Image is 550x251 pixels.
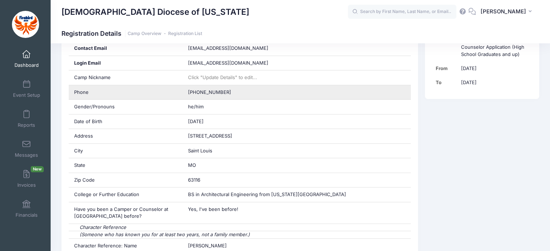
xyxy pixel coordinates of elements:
[9,76,44,101] a: Event Setup
[14,62,39,68] span: Dashboard
[69,231,411,238] div: (Someone who has known you for at least two years, not a family member.)
[436,61,458,75] td: From
[188,243,227,248] span: [PERSON_NAME]
[188,133,232,139] span: [STREET_ADDRESS]
[457,33,528,61] td: Camp Firebird 2025 - Counselor Application (High School Graduates and up)
[188,60,278,67] span: [EMAIL_ADDRESS][DOMAIN_NAME]
[457,75,528,90] td: [DATE]
[69,100,183,114] div: Gender/Pronouns
[69,114,183,129] div: Date of Birth
[128,31,161,36] a: Camp Overview
[188,191,346,197] span: BS in Architectural Engineering from [US_STATE][GEOGRAPHIC_DATA]
[69,129,183,143] div: Address
[9,106,44,131] a: Reports
[188,104,204,109] span: he/him
[9,136,44,161] a: Messages
[15,152,38,158] span: Messages
[436,75,458,90] td: To
[18,122,35,128] span: Reports
[69,158,183,173] div: State
[69,187,183,202] div: College or Further Education
[69,41,183,56] div: Contact Email
[12,11,39,38] img: Episcopal Diocese of Missouri
[9,196,44,221] a: Financials
[481,8,526,16] span: [PERSON_NAME]
[168,31,202,36] a: Registration List
[188,45,268,51] span: [EMAIL_ADDRESS][DOMAIN_NAME]
[188,206,238,212] span: Yes, I've been before!
[69,70,183,85] div: Camp Nickname
[188,162,196,168] span: MO
[13,92,40,98] span: Event Setup
[457,61,528,75] td: [DATE]
[188,118,204,124] span: [DATE]
[16,212,38,218] span: Financials
[476,4,539,20] button: [PERSON_NAME]
[9,46,44,72] a: Dashboard
[69,202,183,224] div: Have you been a Camper or Counselor at [GEOGRAPHIC_DATA] before?
[69,173,183,187] div: Zip Code
[69,224,411,231] div: Character Reference
[31,166,44,172] span: New
[188,89,231,95] span: [PHONE_NUMBER]
[69,56,183,70] div: Login Email
[69,85,183,100] div: Phone
[188,177,200,183] span: 63116
[61,30,202,37] h1: Registration Details
[188,74,257,80] span: Click "Update Details" to edit...
[348,5,456,19] input: Search by First Name, Last Name, or Email...
[69,144,183,158] div: City
[188,148,212,153] span: Saint Louis
[61,4,249,20] h1: [DEMOGRAPHIC_DATA] Diocese of [US_STATE]
[9,166,44,191] a: InvoicesNew
[17,182,36,188] span: Invoices
[436,33,458,61] td: Session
